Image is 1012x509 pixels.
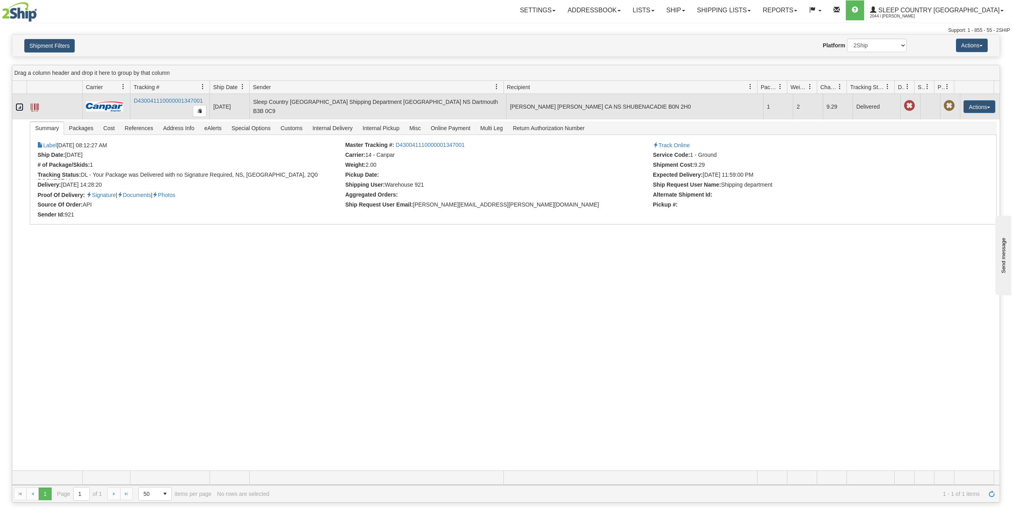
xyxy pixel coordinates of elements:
[57,487,102,501] span: Page of 1
[938,83,944,91] span: Pickup Status
[2,27,1010,34] div: Support: 1 - 855 - 55 - 2SHIP
[345,142,394,148] strong: Master Tracking #:
[134,83,159,91] span: Tracking #
[37,181,61,188] strong: Delivery:
[864,0,1010,20] a: Sleep Country [GEOGRAPHIC_DATA] 2044 / [PERSON_NAME]
[870,12,930,20] span: 2044 / [PERSON_NAME]
[31,100,39,113] a: Label
[881,80,894,94] a: Tracking Status filter column settings
[763,94,793,119] td: 1
[773,80,787,94] a: Packages filter column settings
[144,490,154,498] span: 50
[158,122,199,135] span: Address Info
[833,80,847,94] a: Charge filter column settings
[2,2,37,22] img: logo2044.jpg
[791,83,807,91] span: Weight
[345,181,651,189] li: Warehouse 921 (7588)
[561,0,627,20] a: Addressbook
[653,162,959,170] li: 9.29
[210,94,249,119] td: [DATE]
[653,172,703,178] strong: Expected Delivery:
[193,105,206,117] button: Copy to clipboard
[39,488,51,500] span: Page 1
[37,211,64,218] strong: Sender Id:
[940,80,954,94] a: Pickup Status filter column settings
[660,0,691,20] a: Ship
[275,491,980,497] span: 1 - 1 of 1 items
[138,487,212,501] span: items per page
[345,152,651,160] li: 14 - Canpar
[227,122,275,135] span: Special Options
[358,122,404,135] span: Internal Pickup
[508,122,590,135] span: Return Authorization Number
[345,162,365,168] strong: Weight:
[196,80,210,94] a: Tracking # filter column settings
[653,191,712,198] strong: Alternate Shipment Id:
[37,192,85,198] strong: Proof Of Delivery:
[217,491,270,497] div: No rows are selected
[236,80,249,94] a: Ship Date filter column settings
[134,98,203,104] a: D430041110000001347001
[99,122,120,135] span: Cost
[213,83,237,91] span: Ship Date
[37,172,343,179] li: DL - Your Package was Delivered with no Signature Required, NS, [GEOGRAPHIC_DATA], 2Q0 ROCKEST LN
[956,39,988,52] button: Actions
[64,122,98,135] span: Packages
[653,181,721,188] strong: Ship Request User Name:
[823,41,845,49] label: Platform
[744,80,757,94] a: Recipient filter column settings
[37,152,343,160] li: [DATE]
[253,83,271,91] span: Sender
[803,80,817,94] a: Weight filter column settings
[853,94,900,119] td: Delivered
[37,152,65,158] strong: Ship Date:
[506,94,763,119] td: [PERSON_NAME] [PERSON_NAME] CA NS SHUBENACADIE B0N 2H0
[37,162,90,168] strong: # of Package/Skids:
[490,80,503,94] a: Sender filter column settings
[30,122,64,135] span: Summary
[345,181,385,188] strong: Shipping User:
[12,65,1000,81] div: grid grouping header
[944,100,955,111] span: Pickup Not Assigned
[37,181,343,189] li: [DATE] 14:28:20
[396,142,465,148] a: D430041110000001347001
[653,162,694,168] strong: Shipment Cost:
[345,191,398,198] strong: Aggregated Orders:
[653,181,959,189] li: Shipping department
[37,191,343,199] li: | |
[985,488,998,500] a: Refresh
[345,201,651,209] li: [PERSON_NAME][EMAIL_ADDRESS][PERSON_NAME][DOMAIN_NAME]
[476,122,508,135] span: Multi Leg
[152,192,175,198] a: Proof of delivery images
[691,0,757,20] a: Shipping lists
[37,201,343,209] li: API
[627,0,660,20] a: Lists
[16,103,23,111] a: Collapse
[345,162,651,170] li: 2.00
[820,83,837,91] span: Charge
[514,0,561,20] a: Settings
[653,152,690,158] strong: Service Code:
[653,172,959,179] li: [DATE] 11:59:00 PM
[6,7,74,13] div: Send message
[898,83,905,91] span: Delivery Status
[24,39,75,53] button: Shipment Filters
[37,142,56,148] a: Label
[276,122,307,135] span: Customs
[37,142,343,150] li: [DATE] 08:12:27 AM
[345,172,379,178] strong: Pickup Date:
[86,83,103,91] span: Carrier
[345,152,365,158] strong: Carrier:
[921,80,934,94] a: Shipment Issues filter column settings
[117,192,151,198] a: Proof of delivery documents
[653,142,690,148] a: Track Online
[994,214,1011,295] iframe: chat widget
[426,122,475,135] span: Online Payment
[793,94,823,119] td: 2
[653,152,959,160] li: 1 - Ground
[117,80,130,94] a: Carrier filter column settings
[200,122,227,135] span: eAlerts
[37,201,83,208] strong: Source Of Order:
[876,7,1000,14] span: Sleep Country [GEOGRAPHIC_DATA]
[37,172,81,178] strong: Tracking Status:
